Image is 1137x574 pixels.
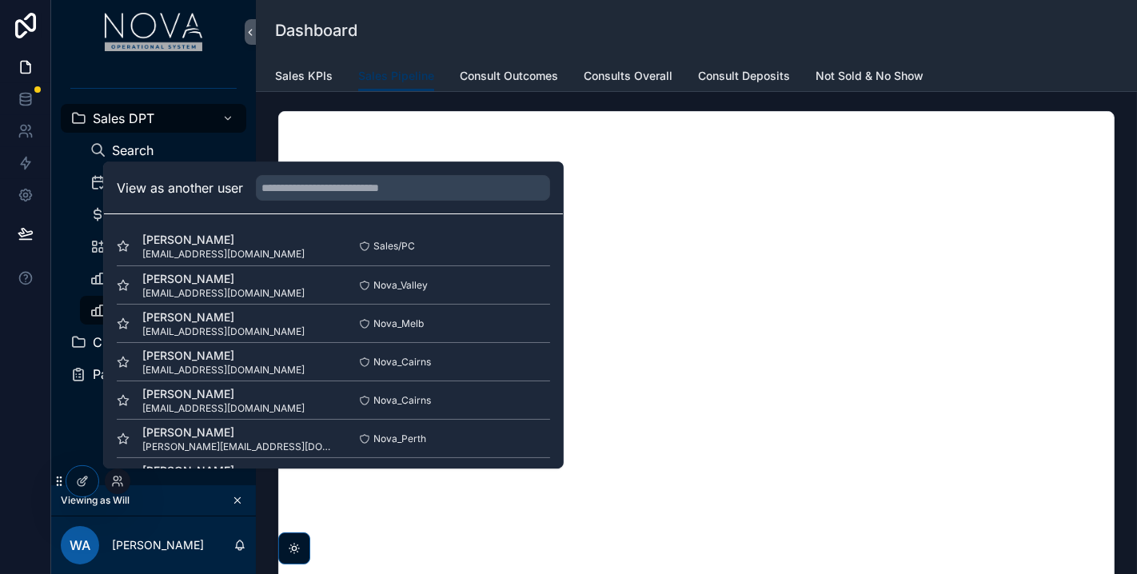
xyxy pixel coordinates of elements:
span: [PERSON_NAME] [142,425,333,440]
span: Nova_Cairns [373,356,431,369]
span: [EMAIL_ADDRESS][DOMAIN_NAME] [142,402,305,415]
span: Viewing as Will [61,494,130,507]
span: Sales/PC [373,240,415,253]
span: Sales DPT [93,112,154,125]
span: Consult Outcomes [460,68,558,84]
span: [PERSON_NAME] [142,271,305,287]
span: WA [70,536,90,555]
span: [PERSON_NAME] [142,386,305,402]
a: Not Sold & No Show [816,62,924,94]
a: Sales DPT [61,104,246,133]
span: [EMAIL_ADDRESS][DOMAIN_NAME] [142,287,305,300]
a: Consultations [80,168,246,197]
span: Payment Received [93,368,204,381]
span: [EMAIL_ADDRESS][DOMAIN_NAME] [142,248,305,261]
span: Search [112,144,154,157]
img: App logo [105,13,203,51]
a: Sales Pipeline [80,200,246,229]
span: [EMAIL_ADDRESS][DOMAIN_NAME] [142,364,305,377]
h2: View as another user [117,178,243,197]
span: Nova_Valley [373,279,428,292]
a: Search [80,136,246,165]
span: [EMAIL_ADDRESS][DOMAIN_NAME] [142,325,305,338]
a: Payment Received [61,360,246,389]
span: [PERSON_NAME] [142,309,305,325]
h1: Dashboard [275,19,357,42]
p: [PERSON_NAME] [112,537,204,553]
a: Dashboard [80,264,246,293]
span: Not Sold & No Show [816,68,924,84]
a: Sales KPIs [275,62,333,94]
span: [PERSON_NAME][EMAIL_ADDRESS][DOMAIN_NAME] [142,440,333,453]
div: scrollable content [51,64,256,409]
a: Consult Outcomes [460,62,558,94]
a: Sales Pipeline [358,62,434,92]
span: Clinical DPT [93,336,166,349]
span: Nova_Perth [373,432,426,445]
a: Resources [80,232,246,261]
span: [PERSON_NAME] [142,232,305,248]
span: [PERSON_NAME] [142,348,305,364]
a: Consult Deposits [698,62,790,94]
span: Nova_Cairns [373,394,431,407]
span: Sales Pipeline [358,68,434,84]
span: [PERSON_NAME] [142,463,333,479]
span: Nova_Melb [373,317,424,330]
span: Consult Deposits [698,68,790,84]
span: Consults Overall [584,68,672,84]
span: Sales KPIs [275,68,333,84]
a: Dashboard (CRO) [80,296,246,325]
a: Consults Overall [584,62,672,94]
a: Clinical DPT [61,328,246,357]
